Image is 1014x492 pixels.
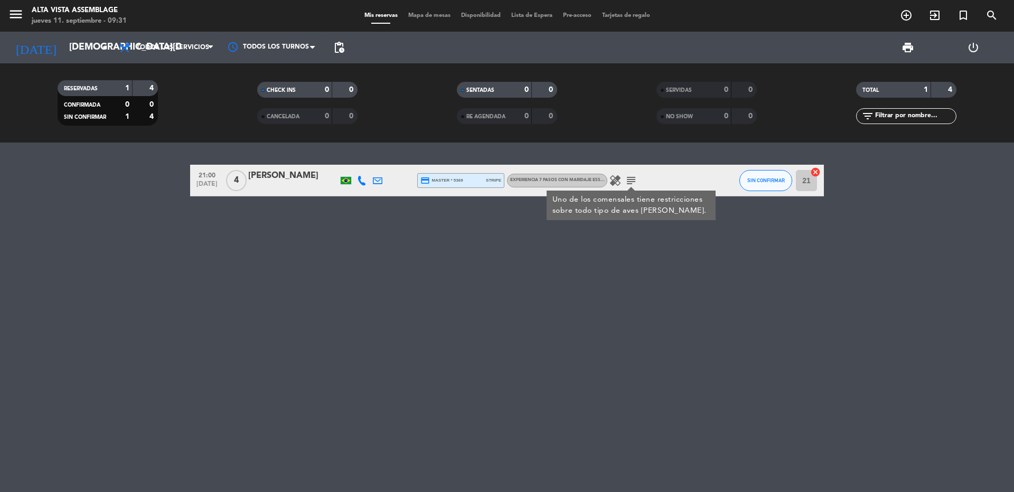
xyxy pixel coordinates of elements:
div: Alta Vista Assemblage [32,5,127,16]
span: CONFIRMADA [64,102,100,108]
strong: 0 [349,112,355,120]
i: turned_in_not [957,9,970,22]
span: RE AGENDADA [466,114,505,119]
div: LOG OUT [941,32,1006,63]
i: [DATE] [8,36,64,59]
i: search [985,9,998,22]
strong: 0 [748,112,755,120]
span: print [902,41,914,54]
span: Disponibilidad [456,13,506,18]
span: Todos los servicios [136,44,209,51]
span: CANCELADA [267,114,299,119]
strong: 1 [924,86,928,93]
strong: 0 [748,86,755,93]
i: cancel [810,167,821,177]
strong: 1 [125,113,129,120]
span: 4 [226,170,247,191]
span: master * 5369 [420,176,463,185]
div: [PERSON_NAME] [248,169,338,183]
span: SIN CONFIRMAR [64,115,106,120]
strong: 4 [149,113,156,120]
strong: 1 [125,84,129,92]
span: TOTAL [862,88,879,93]
strong: 0 [125,101,129,108]
strong: 0 [549,86,555,93]
span: RESERVADAS [64,86,98,91]
strong: 0 [724,112,728,120]
strong: 0 [524,112,529,120]
strong: 0 [325,86,329,93]
strong: 4 [149,84,156,92]
span: Lista de Espera [506,13,558,18]
span: stripe [486,177,501,184]
strong: 0 [524,86,529,93]
i: power_settings_new [967,41,980,54]
strong: 4 [948,86,954,93]
span: SERVIDAS [666,88,692,93]
strong: 0 [724,86,728,93]
i: add_circle_outline [900,9,913,22]
strong: 0 [325,112,329,120]
input: Filtrar por nombre... [874,110,956,122]
span: Experiencia 7 pasos con maridaje Essence [510,178,612,182]
i: exit_to_app [928,9,941,22]
i: filter_list [861,110,874,122]
button: SIN CONFIRMAR [739,170,792,191]
span: SIN CONFIRMAR [747,177,785,183]
div: jueves 11. septiembre - 09:31 [32,16,127,26]
i: menu [8,6,24,22]
span: Tarjetas de regalo [597,13,655,18]
span: Mapa de mesas [403,13,456,18]
i: arrow_drop_down [98,41,111,54]
span: [DATE] [194,181,220,193]
i: healing [609,174,622,187]
strong: 0 [149,101,156,108]
div: Uno de los comensales tiene restricciones sobre todo tipo de aves [PERSON_NAME]. [552,194,710,216]
span: Pre-acceso [558,13,597,18]
button: menu [8,6,24,26]
strong: 0 [549,112,555,120]
span: NO SHOW [666,114,693,119]
span: SENTADAS [466,88,494,93]
i: credit_card [420,176,430,185]
i: subject [625,174,637,187]
span: pending_actions [333,41,345,54]
span: CHECK INS [267,88,296,93]
strong: 0 [349,86,355,93]
span: 21:00 [194,168,220,181]
span: Mis reservas [359,13,403,18]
